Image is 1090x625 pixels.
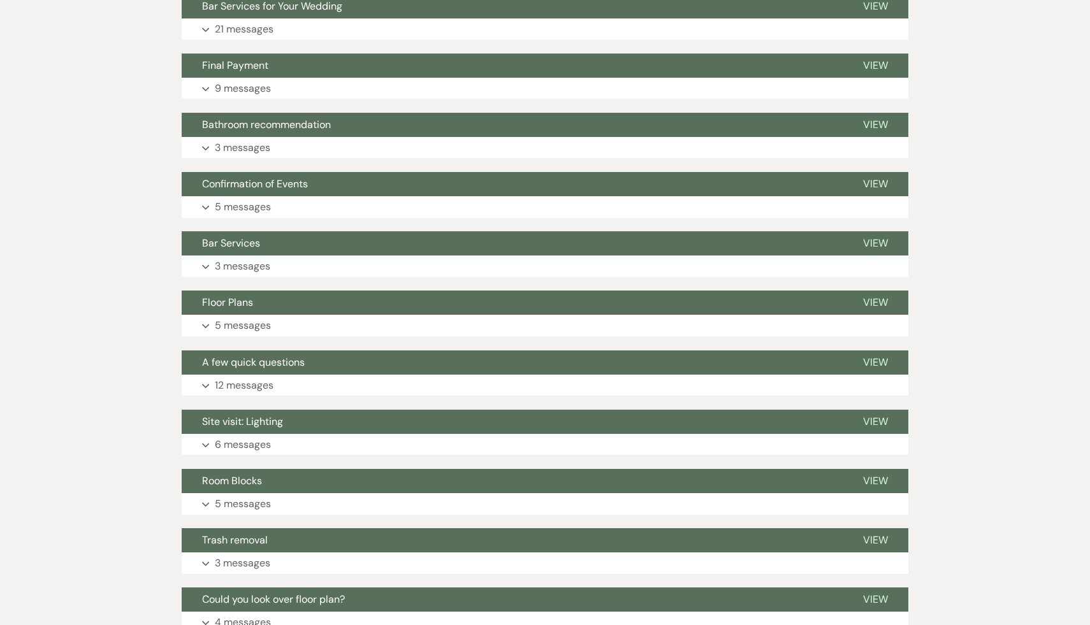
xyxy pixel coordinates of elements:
[863,177,888,190] span: View
[863,415,888,428] span: View
[202,474,262,487] span: Room Blocks
[182,469,843,493] button: Room Blocks
[202,118,331,131] span: Bathroom recommendation
[863,296,888,309] span: View
[182,410,843,434] button: Site visit: Lighting
[182,137,908,159] button: 3 messages
[182,113,843,137] button: Bathroom recommendation
[863,474,888,487] span: View
[843,172,908,196] button: View
[202,236,260,250] span: Bar Services
[182,315,908,336] button: 5 messages
[182,350,843,375] button: A few quick questions
[215,140,270,156] p: 3 messages
[182,291,843,315] button: Floor Plans
[202,59,268,72] span: Final Payment
[182,434,908,456] button: 6 messages
[182,375,908,396] button: 12 messages
[202,356,305,369] span: A few quick questions
[182,172,843,196] button: Confirmation of Events
[202,533,268,547] span: Trash removal
[182,255,908,277] button: 3 messages
[843,54,908,78] button: View
[215,436,271,453] p: 6 messages
[843,469,908,493] button: View
[843,350,908,375] button: View
[202,177,308,190] span: Confirmation of Events
[182,587,843,612] button: Could you look over floor plan?
[215,496,271,512] p: 5 messages
[182,231,843,255] button: Bar Services
[202,296,253,309] span: Floor Plans
[215,199,271,215] p: 5 messages
[182,493,908,515] button: 5 messages
[863,593,888,606] span: View
[215,555,270,571] p: 3 messages
[215,21,273,38] p: 21 messages
[182,552,908,574] button: 3 messages
[843,231,908,255] button: View
[182,78,908,99] button: 9 messages
[202,593,345,606] span: Could you look over floor plan?
[215,317,271,334] p: 5 messages
[863,118,888,131] span: View
[843,528,908,552] button: View
[215,80,271,97] p: 9 messages
[215,377,273,394] p: 12 messages
[863,236,888,250] span: View
[843,113,908,137] button: View
[863,533,888,547] span: View
[182,18,908,40] button: 21 messages
[843,291,908,315] button: View
[182,528,843,552] button: Trash removal
[863,59,888,72] span: View
[202,415,283,428] span: Site visit: Lighting
[843,410,908,434] button: View
[863,356,888,369] span: View
[182,54,843,78] button: Final Payment
[843,587,908,612] button: View
[215,258,270,275] p: 3 messages
[182,196,908,218] button: 5 messages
